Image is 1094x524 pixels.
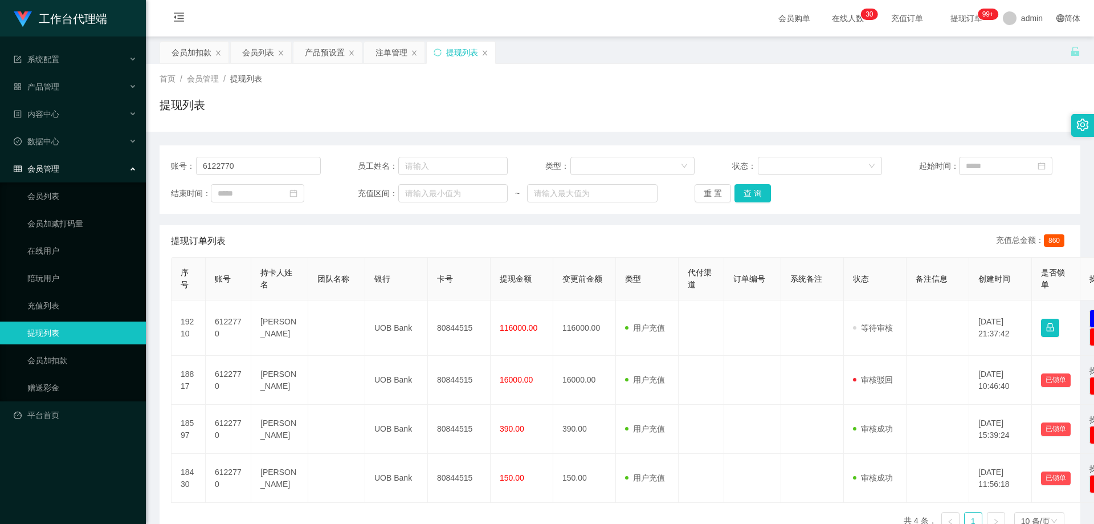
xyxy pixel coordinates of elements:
td: UOB Bank [365,454,428,503]
button: 已锁单 [1041,423,1071,436]
span: 账号 [215,274,231,283]
span: 会员管理 [187,74,219,83]
span: 系统备注 [790,274,822,283]
span: 团队名称 [317,274,349,283]
div: 产品预设置 [305,42,345,63]
td: [PERSON_NAME] [251,356,308,405]
td: [DATE] 21:37:42 [969,300,1032,356]
button: 已锁单 [1041,373,1071,387]
h1: 工作台代理端 [39,1,107,37]
i: 图标: calendar [289,189,297,197]
td: 150.00 [553,454,616,503]
span: 860 [1044,234,1064,247]
h1: 提现列表 [160,96,205,113]
i: 图标: close [481,50,488,56]
td: 18597 [172,405,206,454]
span: 数据中心 [14,137,59,146]
span: 审核驳回 [853,375,893,384]
td: 390.00 [553,405,616,454]
button: 图标: lock [1041,319,1059,337]
span: 在线人数 [826,14,870,22]
span: 提现列表 [230,74,262,83]
i: 图标: global [1056,14,1064,22]
div: 会员列表 [242,42,274,63]
span: 首页 [160,74,175,83]
i: 图标: unlock [1070,46,1080,56]
span: 会员管理 [14,164,59,173]
i: 图标: close [277,50,284,56]
div: 注单管理 [375,42,407,63]
td: [DATE] 11:56:18 [969,454,1032,503]
sup: 1034 [978,9,998,20]
td: UOB Bank [365,405,428,454]
td: [PERSON_NAME] [251,300,308,356]
td: 80844515 [428,454,491,503]
span: 充值订单 [885,14,929,22]
td: 6122770 [206,356,251,405]
span: 持卡人姓名 [260,268,292,289]
td: 80844515 [428,405,491,454]
a: 会员加扣款 [27,349,137,372]
a: 充值列表 [27,294,137,317]
span: 等待审核 [853,323,893,332]
span: 充值区间： [358,188,398,200]
div: 充值总金额： [996,234,1069,248]
td: 80844515 [428,356,491,405]
i: 图标: close [348,50,355,56]
span: 150.00 [500,473,524,482]
a: 陪玩用户 [27,267,137,290]
span: 类型： [545,160,571,172]
p: 3 [866,9,870,20]
i: 图标: form [14,55,22,63]
div: 提现列表 [446,42,478,63]
span: 内容中心 [14,109,59,119]
span: 状态 [853,274,869,283]
span: 提现金额 [500,274,532,283]
i: 图标: setting [1076,119,1089,131]
span: 卡号 [437,274,453,283]
sup: 30 [861,9,877,20]
span: 审核成功 [853,424,893,433]
a: 会员加减打码量 [27,212,137,235]
i: 图标: table [14,165,22,173]
td: [PERSON_NAME] [251,405,308,454]
span: 账号： [171,160,196,172]
td: UOB Bank [365,356,428,405]
span: 序号 [181,268,189,289]
input: 请输入 [196,157,321,175]
span: 结束时间： [171,188,211,200]
div: 会员加扣款 [172,42,211,63]
span: 类型 [625,274,641,283]
td: 116000.00 [553,300,616,356]
span: 银行 [374,274,390,283]
button: 查 询 [734,184,771,202]
span: 提现订单 [945,14,988,22]
i: 图标: check-circle-o [14,137,22,145]
i: 图标: close [411,50,418,56]
span: 系统配置 [14,55,59,64]
span: 用户充值 [625,323,665,332]
span: 变更前金额 [562,274,602,283]
span: 产品管理 [14,82,59,91]
a: 提现列表 [27,322,137,344]
td: 19210 [172,300,206,356]
span: 用户充值 [625,424,665,433]
span: 用户充值 [625,473,665,482]
td: [DATE] 15:39:24 [969,405,1032,454]
span: 代付渠道 [688,268,712,289]
span: 116000.00 [500,323,537,332]
span: 16000.00 [500,375,533,384]
span: 是否锁单 [1041,268,1065,289]
span: 390.00 [500,424,524,433]
i: 图标: profile [14,110,22,118]
span: / [223,74,226,83]
td: 80844515 [428,300,491,356]
i: 图标: close [215,50,222,56]
input: 请输入最大值为 [527,184,657,202]
td: UOB Bank [365,300,428,356]
i: 图标: appstore-o [14,83,22,91]
span: / [180,74,182,83]
span: 创建时间 [978,274,1010,283]
td: 6122770 [206,300,251,356]
input: 请输入最小值为 [398,184,508,202]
